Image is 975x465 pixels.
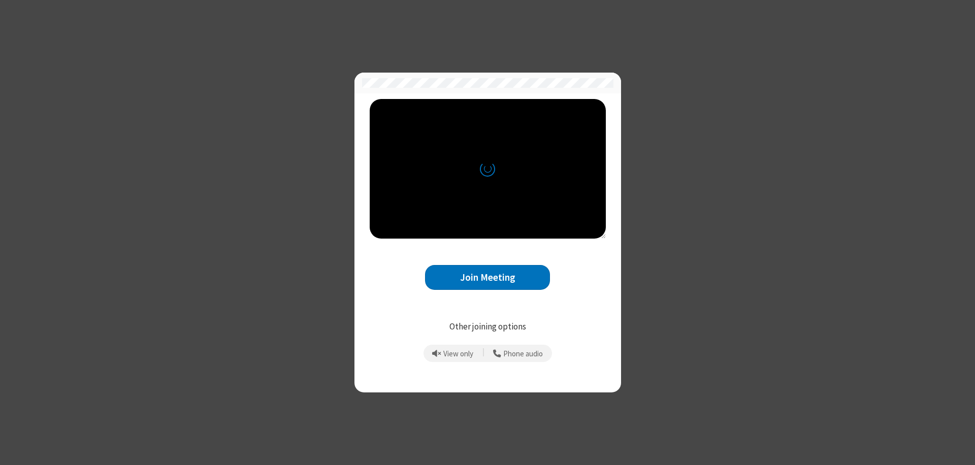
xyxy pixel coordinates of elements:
button: Use your phone for mic and speaker while you view the meeting on this device. [490,345,547,362]
span: View only [443,350,473,358]
span: | [482,346,484,360]
span: Phone audio [503,350,543,358]
p: Other joining options [370,320,606,334]
button: Join Meeting [425,265,550,290]
button: Prevent echo when there is already an active mic and speaker in the room. [429,345,477,362]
